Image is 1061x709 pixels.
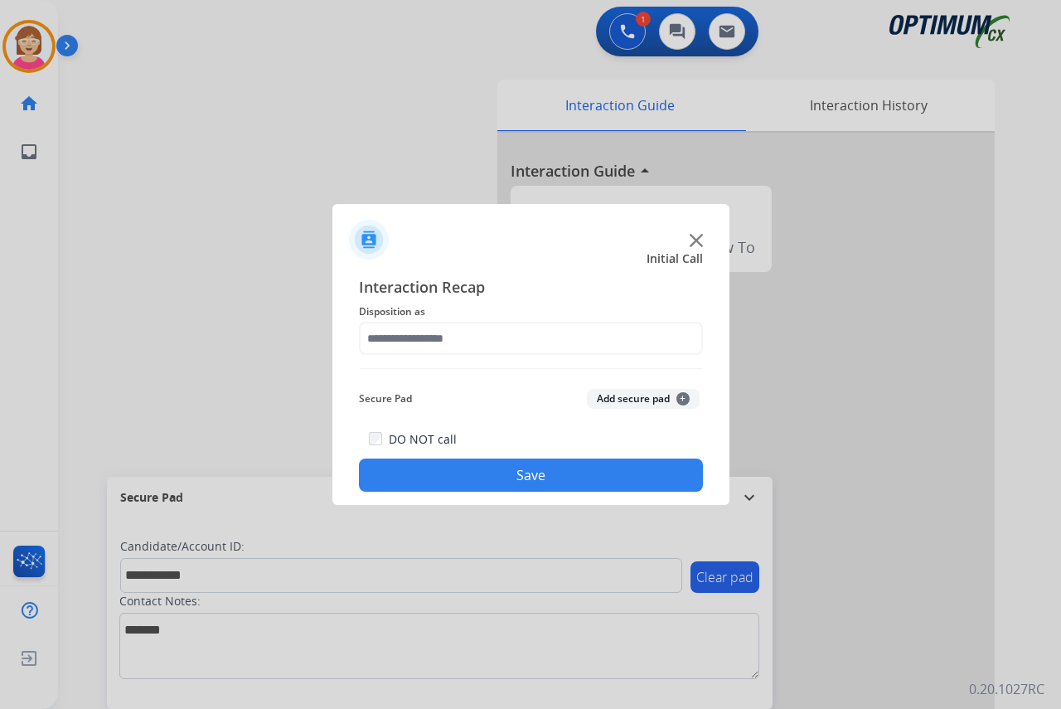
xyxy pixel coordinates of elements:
p: 0.20.1027RC [969,679,1044,699]
img: contact-recap-line.svg [359,368,703,369]
span: + [676,392,690,405]
span: Secure Pad [359,389,412,409]
label: DO NOT call [389,431,457,448]
span: Disposition as [359,302,703,322]
span: Initial Call [647,250,703,267]
button: Add secure pad+ [587,389,700,409]
button: Save [359,459,703,492]
img: contactIcon [349,220,389,260]
span: Interaction Recap [359,275,703,302]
